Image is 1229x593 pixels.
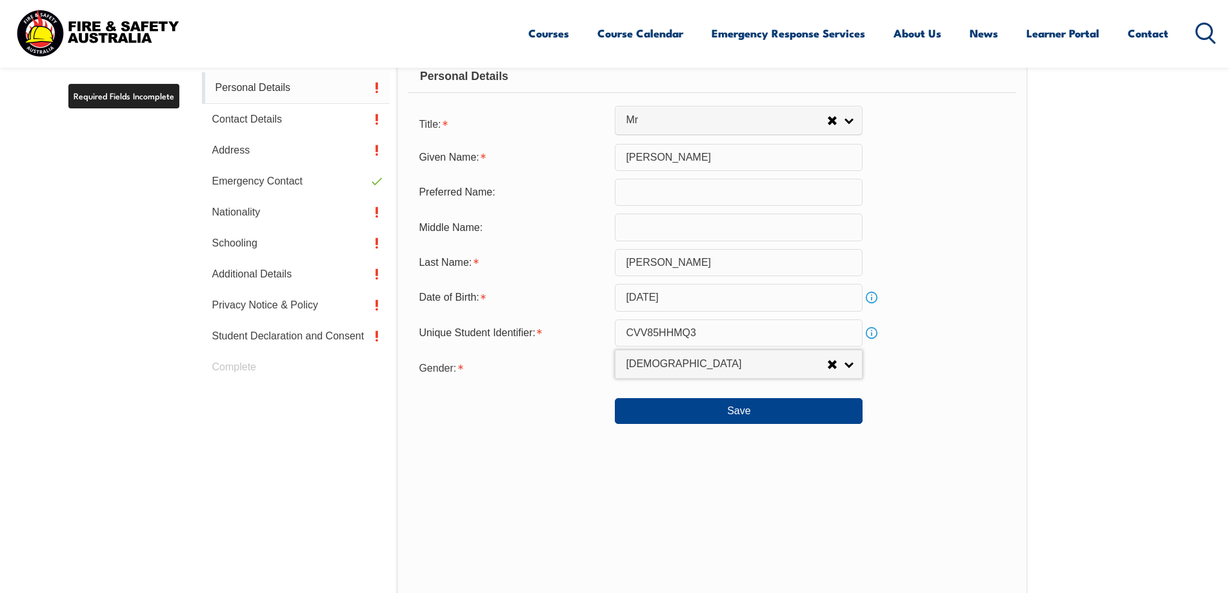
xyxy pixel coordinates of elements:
[1128,16,1168,50] a: Contact
[408,354,615,380] div: Gender is required.
[202,104,390,135] a: Contact Details
[408,215,615,239] div: Middle Name:
[408,145,615,170] div: Given Name is required.
[615,319,863,347] input: 10 Characters no 1, 0, O or I
[202,135,390,166] a: Address
[408,321,615,345] div: Unique Student Identifier is required.
[970,16,998,50] a: News
[863,288,881,307] a: Info
[615,284,863,311] input: Select Date...
[202,228,390,259] a: Schooling
[894,16,941,50] a: About Us
[408,180,615,205] div: Preferred Name:
[202,72,390,104] a: Personal Details
[202,197,390,228] a: Nationality
[408,110,615,136] div: Title is required.
[202,166,390,197] a: Emergency Contact
[408,61,1015,93] div: Personal Details
[863,324,881,342] a: Info
[408,285,615,310] div: Date of Birth is required.
[408,250,615,275] div: Last Name is required.
[1026,16,1099,50] a: Learner Portal
[626,114,827,127] span: Mr
[202,321,390,352] a: Student Declaration and Consent
[597,16,683,50] a: Course Calendar
[626,357,827,371] span: [DEMOGRAPHIC_DATA]
[202,290,390,321] a: Privacy Notice & Policy
[419,119,441,130] span: Title:
[419,363,456,374] span: Gender:
[615,398,863,424] button: Save
[712,16,865,50] a: Emergency Response Services
[528,16,569,50] a: Courses
[202,259,390,290] a: Additional Details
